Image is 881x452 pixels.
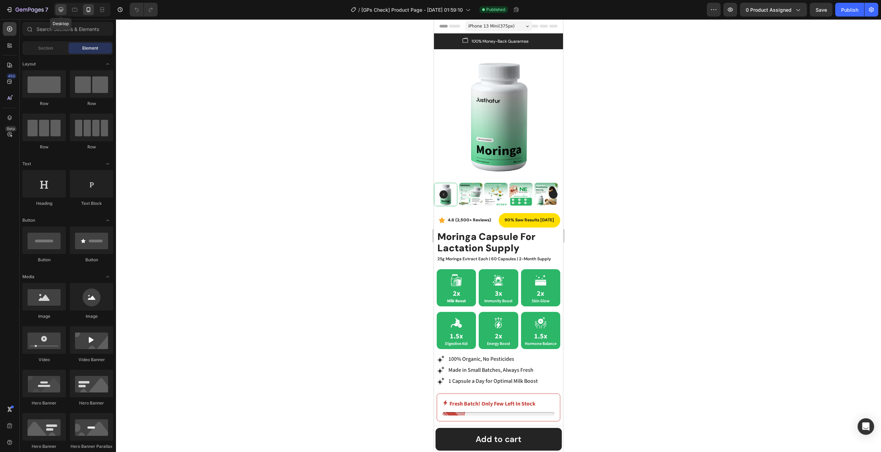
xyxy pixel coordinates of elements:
div: Row [70,144,113,150]
div: 450 [7,73,17,79]
span: [GPs Check] Product Page - [DATE] 01:59:10 [361,6,463,13]
div: Beta [5,126,17,132]
span: Text [22,161,31,167]
span: Button [22,217,35,223]
div: Open Intercom Messenger [858,418,874,435]
div: Button [70,257,113,263]
div: Hero Banner [70,400,113,406]
span: Section [38,45,53,51]
span: Toggle open [102,158,113,169]
div: Row [22,144,66,150]
span: Published [486,7,505,13]
button: Save [810,3,832,17]
span: / [358,6,360,13]
div: Row [22,101,66,107]
div: Hero Banner Parallax [70,443,113,450]
div: Hero Banner [22,400,66,406]
p: 7 [45,6,48,14]
div: Undo/Redo [130,3,158,17]
div: Text Block [70,200,113,207]
span: Toggle open [102,271,113,282]
input: Search Sections & Elements [22,22,113,36]
iframe: Design area [434,19,563,452]
span: Layout [22,61,36,67]
span: Toggle open [102,215,113,226]
div: Publish [841,6,858,13]
div: Button [22,257,66,263]
span: Toggle open [102,59,113,70]
div: Hero Banner [22,443,66,450]
div: Image [70,313,113,319]
span: Element [82,45,98,51]
div: Video [22,357,66,363]
div: Heading [22,200,66,207]
span: 0 product assigned [746,6,792,13]
button: 0 product assigned [740,3,807,17]
button: 7 [3,3,51,17]
button: Publish [835,3,864,17]
div: Image [22,313,66,319]
span: Media [22,274,34,280]
div: Video Banner [70,357,113,363]
div: Row [70,101,113,107]
span: Save [816,7,827,13]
